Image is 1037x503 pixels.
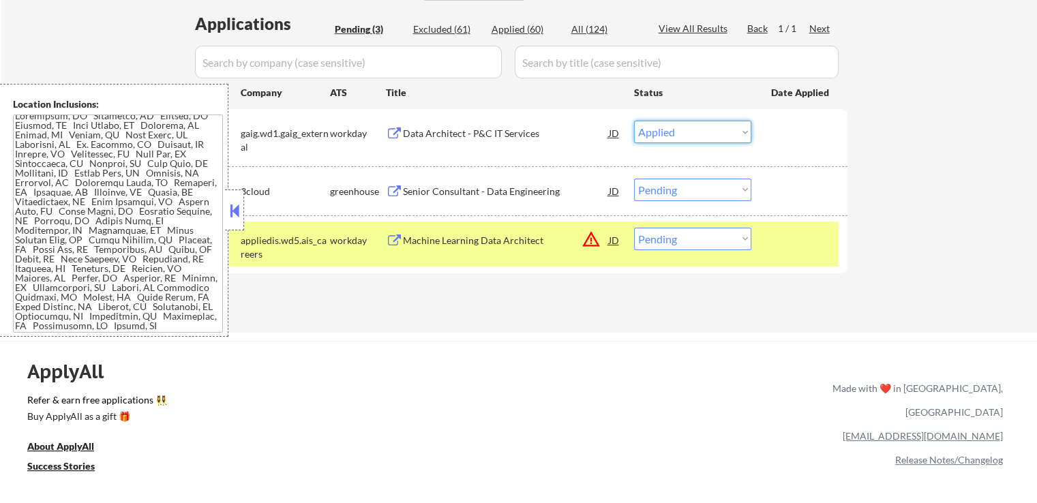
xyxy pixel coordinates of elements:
div: Title [386,86,621,100]
div: appliedis.wd5.ais_careers [241,234,330,260]
div: Excluded (61) [413,22,481,36]
button: warning_amber [582,230,601,249]
div: Machine Learning Data Architect [403,234,609,247]
div: 1 / 1 [778,22,809,35]
a: Success Stories [27,459,113,476]
a: [EMAIL_ADDRESS][DOMAIN_NAME] [843,430,1003,442]
div: Buy ApplyAll as a gift 🎁 [27,412,164,421]
div: Next [809,22,831,35]
div: workday [330,127,386,140]
div: Status [634,80,751,104]
div: greenhouse [330,185,386,198]
div: Senior Consultant - Data Engineering [403,185,609,198]
div: Pending (3) [335,22,403,36]
div: View All Results [659,22,732,35]
div: JD [607,121,621,145]
div: Made with ❤️ in [GEOGRAPHIC_DATA], [GEOGRAPHIC_DATA] [827,376,1003,424]
div: Location Inclusions: [13,97,223,111]
div: Applications [195,16,330,32]
div: ATS [330,86,386,100]
div: 3cloud [241,185,330,198]
div: Applied (60) [492,22,560,36]
u: Success Stories [27,460,95,472]
a: Refer & earn free applications 👯‍♀️ [27,395,547,410]
div: All (124) [571,22,640,36]
div: workday [330,234,386,247]
u: About ApplyAll [27,440,94,452]
input: Search by company (case sensitive) [195,46,502,78]
div: Data Architect - P&C IT Services [403,127,609,140]
div: gaig.wd1.gaig_external [241,127,330,153]
div: Date Applied [771,86,831,100]
div: JD [607,228,621,252]
a: Buy ApplyAll as a gift 🎁 [27,410,164,427]
div: Back [747,22,769,35]
div: Company [241,86,330,100]
div: JD [607,179,621,203]
a: Release Notes/Changelog [895,454,1003,466]
input: Search by title (case sensitive) [515,46,839,78]
div: ApplyAll [27,360,119,383]
a: About ApplyAll [27,440,113,457]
